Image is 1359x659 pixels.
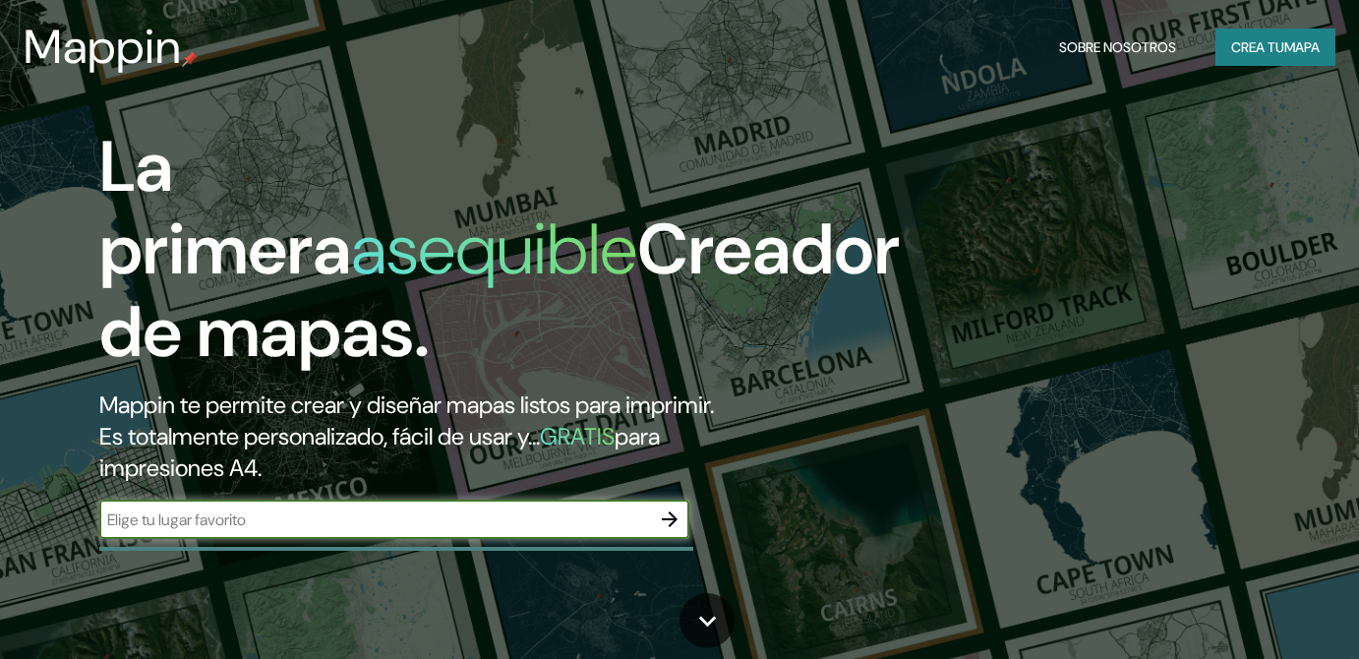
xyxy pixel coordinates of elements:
[182,51,198,67] img: pin de mapeo
[1059,38,1176,56] font: Sobre nosotros
[1231,38,1284,56] font: Crea tu
[24,16,182,78] font: Mappin
[99,204,900,378] font: Creador de mapas.
[99,421,660,483] font: para impresiones A4.
[1284,38,1320,56] font: mapa
[99,121,351,295] font: La primera
[540,421,615,451] font: GRATIS
[1215,29,1335,66] button: Crea tumapa
[1051,29,1184,66] button: Sobre nosotros
[351,204,637,295] font: asequible
[99,421,540,451] font: Es totalmente personalizado, fácil de usar y...
[99,509,650,531] input: Elige tu lugar favorito
[99,389,714,420] font: Mappin te permite crear y diseñar mapas listos para imprimir.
